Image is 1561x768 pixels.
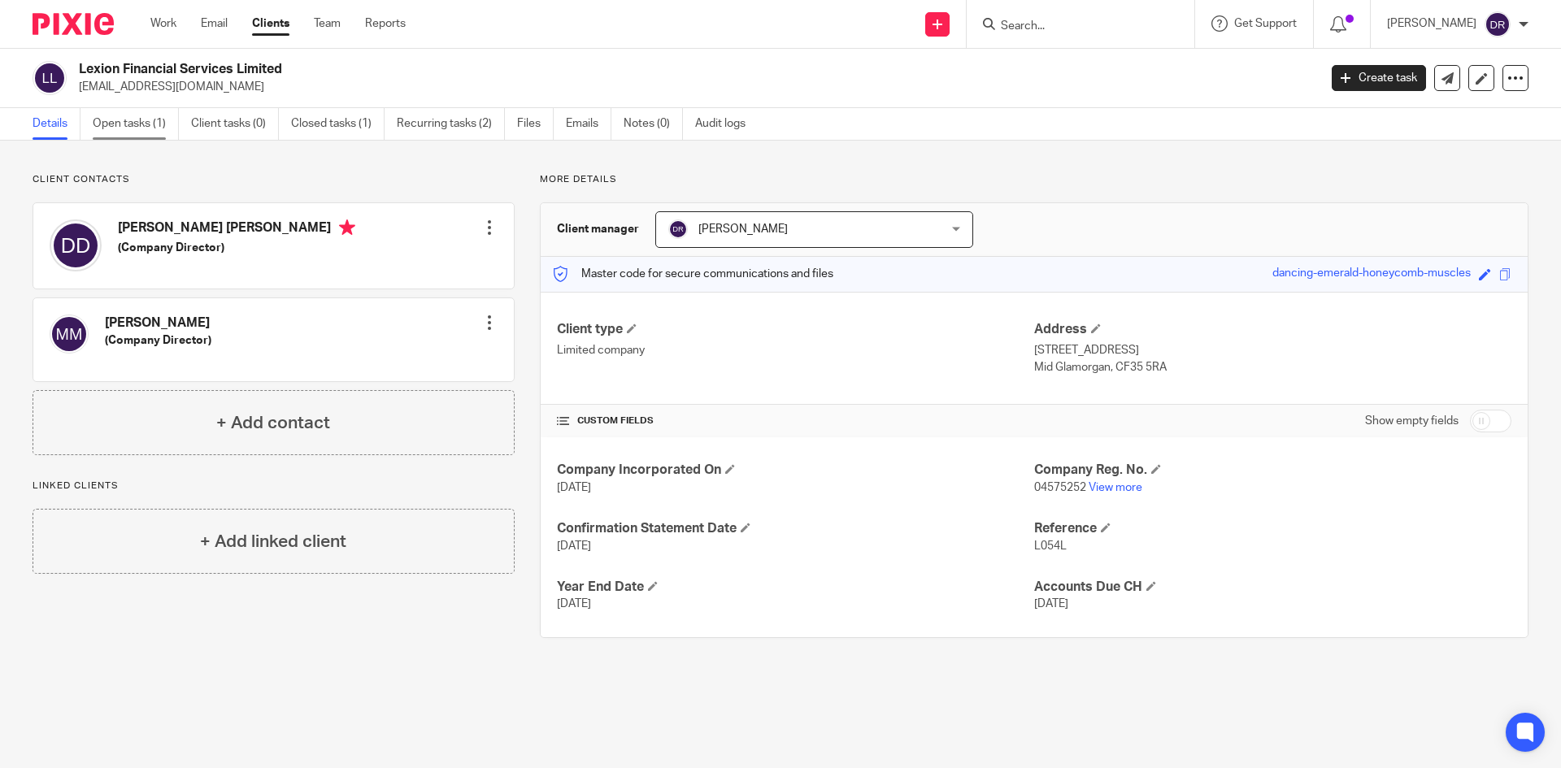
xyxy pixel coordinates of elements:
[1034,520,1511,537] h4: Reference
[557,579,1034,596] h4: Year End Date
[566,108,611,140] a: Emails
[695,108,758,140] a: Audit logs
[50,315,89,354] img: svg%3E
[79,79,1307,95] p: [EMAIL_ADDRESS][DOMAIN_NAME]
[191,108,279,140] a: Client tasks (0)
[1034,598,1068,610] span: [DATE]
[1034,342,1511,358] p: [STREET_ADDRESS]
[118,219,355,240] h4: [PERSON_NAME] [PERSON_NAME]
[540,173,1528,186] p: More details
[397,108,505,140] a: Recurring tasks (2)
[33,173,515,186] p: Client contacts
[33,479,515,492] p: Linked clients
[1234,18,1297,29] span: Get Support
[557,221,639,237] h3: Client manager
[1387,15,1476,32] p: [PERSON_NAME]
[557,414,1034,427] h4: CUSTOM FIELDS
[201,15,228,32] a: Email
[33,108,80,140] a: Details
[50,219,102,271] img: svg%3E
[557,598,591,610] span: [DATE]
[1089,482,1142,493] a: View more
[624,108,683,140] a: Notes (0)
[365,15,406,32] a: Reports
[557,482,591,493] span: [DATE]
[216,410,330,436] h4: + Add contact
[557,540,591,552] span: [DATE]
[1332,65,1426,91] a: Create task
[1365,413,1459,429] label: Show empty fields
[1034,321,1511,338] h4: Address
[93,108,179,140] a: Open tasks (1)
[668,219,688,239] img: svg%3E
[33,61,67,95] img: svg%3E
[118,240,355,256] h5: (Company Director)
[1272,265,1471,284] div: dancing-emerald-honeycomb-muscles
[314,15,341,32] a: Team
[557,342,1034,358] p: Limited company
[999,20,1146,34] input: Search
[150,15,176,32] a: Work
[698,223,788,235] span: [PERSON_NAME]
[252,15,289,32] a: Clients
[557,321,1034,338] h4: Client type
[105,332,211,349] h5: (Company Director)
[339,219,355,236] i: Primary
[291,108,385,140] a: Closed tasks (1)
[1034,579,1511,596] h4: Accounts Due CH
[1034,359,1511,375] p: Mid Glamorgan, CF35 5RA
[79,61,1062,78] h2: Lexion Financial Services Limited
[1034,462,1511,479] h4: Company Reg. No.
[1034,540,1067,552] span: L054L
[105,315,211,332] h4: [PERSON_NAME]
[33,13,114,35] img: Pixie
[557,520,1034,537] h4: Confirmation Statement Date
[553,266,833,282] p: Master code for secure communications and files
[1034,482,1086,493] span: 04575252
[517,108,554,140] a: Files
[1485,11,1511,37] img: svg%3E
[557,462,1034,479] h4: Company Incorporated On
[200,529,346,554] h4: + Add linked client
